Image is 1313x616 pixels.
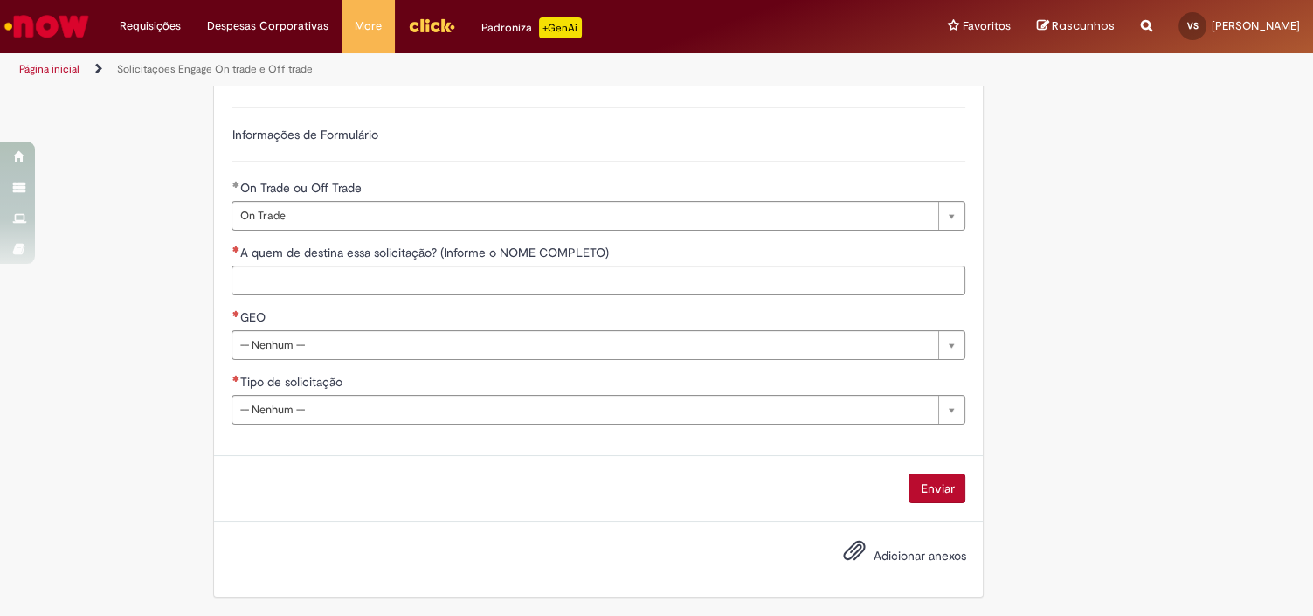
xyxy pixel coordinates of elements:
div: Padroniza [481,17,582,38]
span: Requisições [120,17,181,35]
span: Despesas Corporativas [207,17,328,35]
a: Solicitações Engage On trade e Off trade [117,62,313,76]
button: Adicionar anexos [838,535,869,575]
input: A quem de destina essa solicitação? (Informe o NOME COMPLETO) [232,266,965,295]
span: A quem de destina essa solicitação? (Informe o NOME COMPLETO) [239,245,612,260]
label: Informações de Formulário [232,127,377,142]
p: +GenAi [539,17,582,38]
span: Tipo de solicitação [239,374,345,390]
span: -- Nenhum -- [239,396,929,424]
span: Favoritos [963,17,1011,35]
span: Necessários [232,375,239,382]
span: Adicionar anexos [873,548,965,564]
span: Necessários [232,246,239,253]
span: VS [1187,20,1199,31]
span: On Trade ou Off Trade [239,180,364,196]
img: ServiceNow [2,9,92,44]
a: Rascunhos [1037,18,1115,35]
ul: Trilhas de página [13,53,862,86]
span: Necessários [232,310,239,317]
span: -- Nenhum -- [239,331,929,359]
img: click_logo_yellow_360x200.png [408,12,455,38]
button: Enviar [909,474,965,503]
a: Página inicial [19,62,79,76]
span: GEO [239,309,268,325]
span: Rascunhos [1052,17,1115,34]
span: Obrigatório Preenchido [232,181,239,188]
span: On Trade [239,202,929,230]
span: More [355,17,382,35]
span: [PERSON_NAME] [1212,18,1300,33]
